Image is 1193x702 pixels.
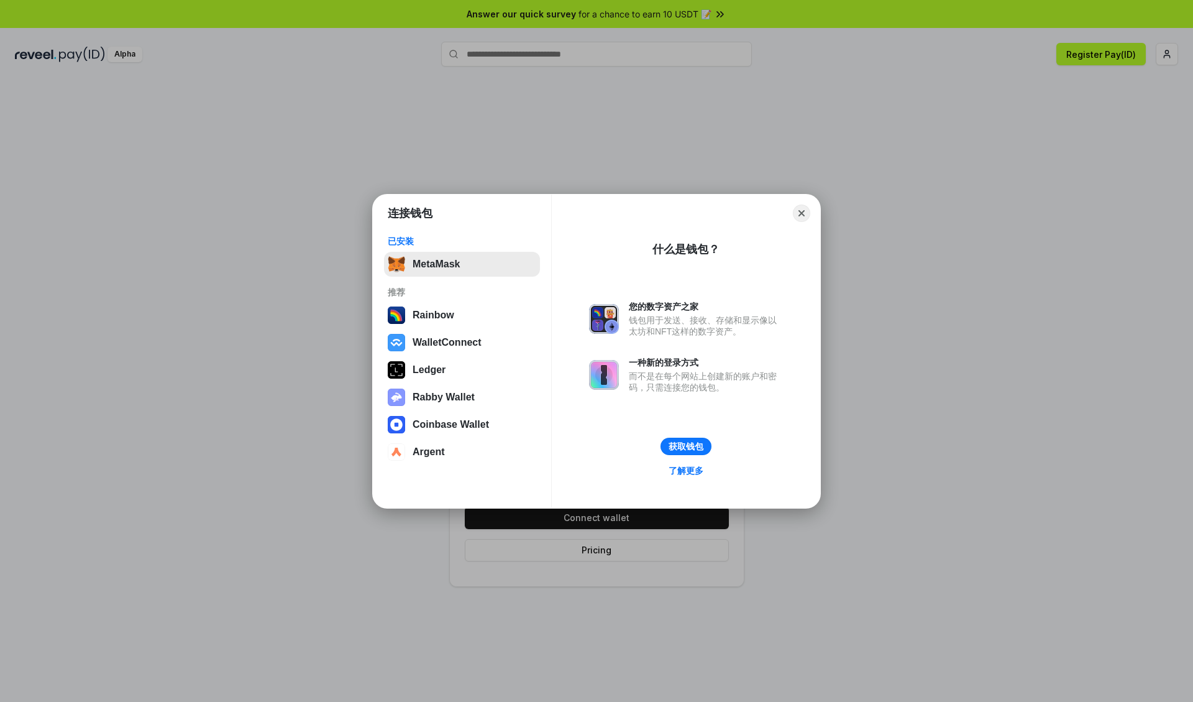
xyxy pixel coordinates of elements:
[413,259,460,270] div: MetaMask
[629,371,783,393] div: 而不是在每个网站上创建新的账户和密码，只需连接您的钱包。
[669,465,703,476] div: 了解更多
[413,337,482,348] div: WalletConnect
[388,443,405,461] img: svg+xml,%3Csvg%20width%3D%2228%22%20height%3D%2228%22%20viewBox%3D%220%200%2028%2028%22%20fill%3D...
[413,419,489,430] div: Coinbase Wallet
[661,463,711,479] a: 了解更多
[629,301,783,312] div: 您的数字资产之家
[388,361,405,379] img: svg+xml,%3Csvg%20xmlns%3D%22http%3A%2F%2Fwww.w3.org%2F2000%2Fsvg%22%20width%3D%2228%22%20height%3...
[388,416,405,433] img: svg+xml,%3Csvg%20width%3D%2228%22%20height%3D%2228%22%20viewBox%3D%220%200%2028%2028%22%20fill%3D...
[413,364,446,376] div: Ledger
[388,256,405,273] img: svg+xml,%3Csvg%20fill%3D%22none%22%20height%3D%2233%22%20viewBox%3D%220%200%2035%2033%22%20width%...
[384,385,540,410] button: Rabby Wallet
[652,242,720,257] div: 什么是钱包？
[388,236,536,247] div: 已安装
[388,307,405,324] img: svg+xml,%3Csvg%20width%3D%22120%22%20height%3D%22120%22%20viewBox%3D%220%200%20120%20120%22%20fil...
[629,357,783,368] div: 一种新的登录方式
[384,330,540,355] button: WalletConnect
[384,303,540,328] button: Rainbow
[388,389,405,406] img: svg+xml,%3Csvg%20xmlns%3D%22http%3A%2F%2Fwww.w3.org%2F2000%2Fsvg%22%20fill%3D%22none%22%20viewBox...
[629,315,783,337] div: 钱包用于发送、接收、存储和显示像以太坊和NFT这样的数字资产。
[413,392,475,403] div: Rabby Wallet
[669,441,703,452] div: 获取钱包
[388,334,405,351] img: svg+xml,%3Csvg%20width%3D%2228%22%20height%3D%2228%22%20viewBox%3D%220%200%2028%2028%22%20fill%3D...
[793,205,810,222] button: Close
[388,287,536,298] div: 推荐
[384,412,540,437] button: Coinbase Wallet
[384,358,540,382] button: Ledger
[384,252,540,277] button: MetaMask
[660,438,711,455] button: 获取钱包
[589,304,619,334] img: svg+xml,%3Csvg%20xmlns%3D%22http%3A%2F%2Fwww.w3.org%2F2000%2Fsvg%22%20fill%3D%22none%22%20viewBox...
[413,310,454,321] div: Rainbow
[589,360,619,390] img: svg+xml,%3Csvg%20xmlns%3D%22http%3A%2F%2Fwww.w3.org%2F2000%2Fsvg%22%20fill%3D%22none%22%20viewBox...
[388,206,432,221] h1: 连接钱包
[413,446,445,458] div: Argent
[384,440,540,464] button: Argent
